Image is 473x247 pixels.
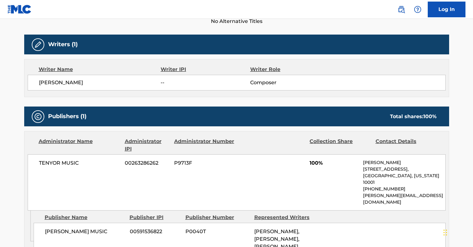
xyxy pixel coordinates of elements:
[363,166,445,173] p: [STREET_ADDRESS],
[411,3,424,16] div: Help
[395,3,408,16] a: Public Search
[443,223,447,242] div: Drag
[161,79,250,86] span: --
[363,173,445,186] p: [GEOGRAPHIC_DATA], [US_STATE] 10001
[45,228,125,235] span: [PERSON_NAME] MUSIC
[8,5,32,14] img: MLC Logo
[39,159,120,167] span: TENYOR MUSIC
[34,113,42,120] img: Publishers
[414,6,421,13] img: help
[363,159,445,166] p: [PERSON_NAME]
[390,113,437,120] div: Total shares:
[39,66,161,73] div: Writer Name
[34,41,42,48] img: Writers
[398,6,405,13] img: search
[185,228,250,235] span: P0040T
[129,214,181,221] div: Publisher IPI
[161,66,250,73] div: Writer IPI
[48,41,78,48] h5: Writers (1)
[250,79,332,86] span: Composer
[363,192,445,206] p: [PERSON_NAME][EMAIL_ADDRESS][DOMAIN_NAME]
[125,138,169,153] div: Administrator IPI
[310,159,358,167] span: 100%
[250,66,332,73] div: Writer Role
[125,159,169,167] span: 00263286262
[423,113,437,119] span: 100 %
[130,228,181,235] span: 00591536822
[24,18,449,25] span: No Alternative Titles
[174,159,235,167] span: P9713F
[45,214,125,221] div: Publisher Name
[174,138,235,153] div: Administrator Number
[428,2,465,17] a: Log In
[39,79,161,86] span: [PERSON_NAME]
[39,138,120,153] div: Administrator Name
[185,214,250,221] div: Publisher Number
[310,138,371,153] div: Collection Share
[48,113,86,120] h5: Publishers (1)
[363,186,445,192] p: [PHONE_NUMBER]
[254,214,318,221] div: Represented Writers
[442,217,473,247] iframe: Chat Widget
[376,138,437,153] div: Contact Details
